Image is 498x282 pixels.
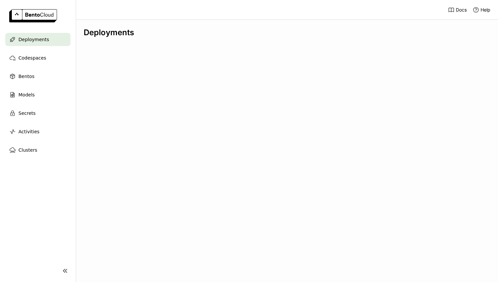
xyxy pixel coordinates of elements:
[5,70,70,83] a: Bentos
[5,125,70,138] a: Activities
[18,36,49,43] span: Deployments
[84,28,490,38] div: Deployments
[448,7,467,13] a: Docs
[473,7,490,13] div: Help
[18,109,36,117] span: Secrets
[5,107,70,120] a: Secrets
[481,7,490,13] span: Help
[18,146,37,154] span: Clusters
[18,72,34,80] span: Bentos
[18,128,40,136] span: Activities
[5,88,70,101] a: Models
[9,9,57,22] img: logo
[18,91,35,99] span: Models
[18,54,46,62] span: Codespaces
[5,143,70,157] a: Clusters
[456,7,467,13] span: Docs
